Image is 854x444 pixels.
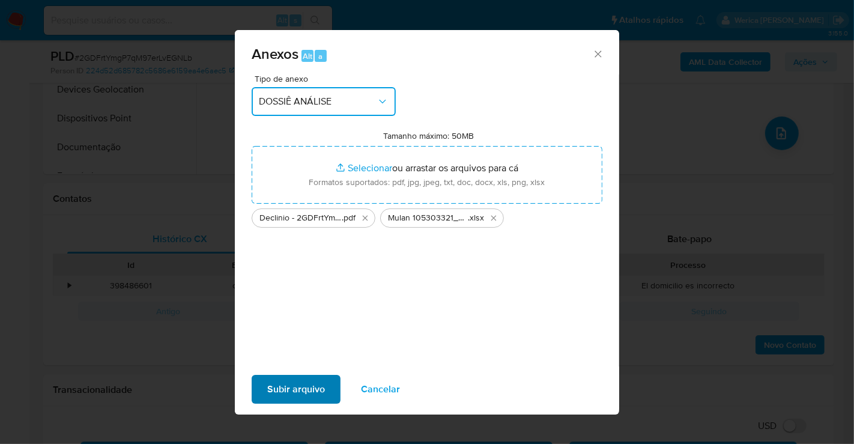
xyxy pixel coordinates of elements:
[358,211,372,225] button: Excluir Declinio - 2GDFrtYmgP7qM97erLvEGNLb - CPF 01166739155 - IGOR LEMOS BARBOSA.pdf
[318,50,323,62] span: a
[388,212,468,224] span: Mulan 105303321_2025_08_20_16_57_31
[259,96,377,108] span: DOSSIÊ ANÁLISE
[252,204,602,228] ul: Arquivos selecionados
[252,87,396,116] button: DOSSIÊ ANÁLISE
[252,375,341,404] button: Subir arquivo
[592,48,603,59] button: Fechar
[361,376,400,403] span: Cancelar
[384,130,474,141] label: Tamanho máximo: 50MB
[486,211,501,225] button: Excluir Mulan 105303321_2025_08_20_16_57_31.xlsx
[252,43,298,64] span: Anexos
[342,212,356,224] span: .pdf
[468,212,484,224] span: .xlsx
[259,212,342,224] span: Declinio - 2GDFrtYmgP7qM97erLvEGNLb - CPF 01166739155 - [PERSON_NAME]
[303,50,312,62] span: Alt
[267,376,325,403] span: Subir arquivo
[345,375,416,404] button: Cancelar
[255,75,399,83] span: Tipo de anexo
